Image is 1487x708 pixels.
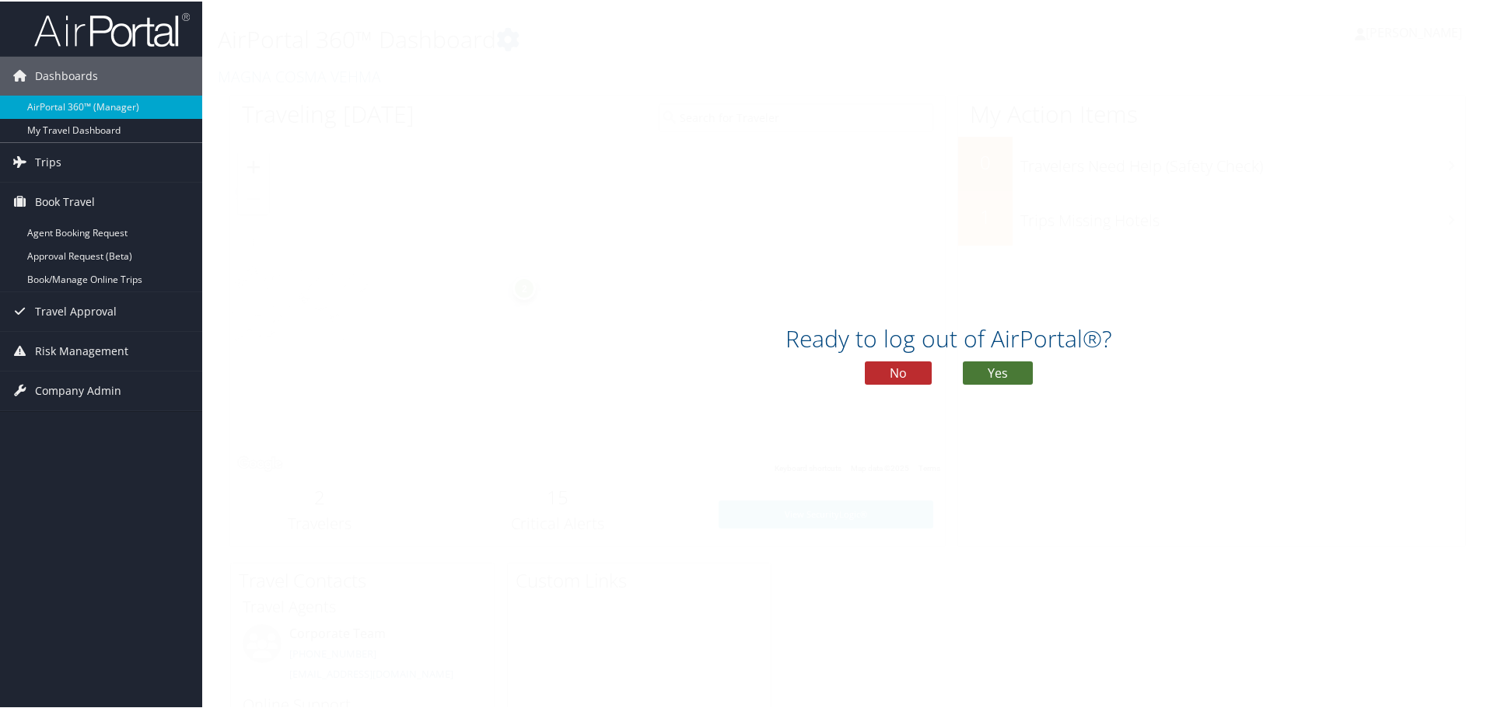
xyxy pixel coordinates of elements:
span: Dashboards [35,55,98,94]
button: No [865,360,932,383]
span: Book Travel [35,181,95,220]
img: airportal-logo.png [34,10,190,47]
button: Yes [963,360,1033,383]
span: Risk Management [35,330,128,369]
span: Company Admin [35,370,121,409]
span: Travel Approval [35,291,117,330]
span: Trips [35,141,61,180]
